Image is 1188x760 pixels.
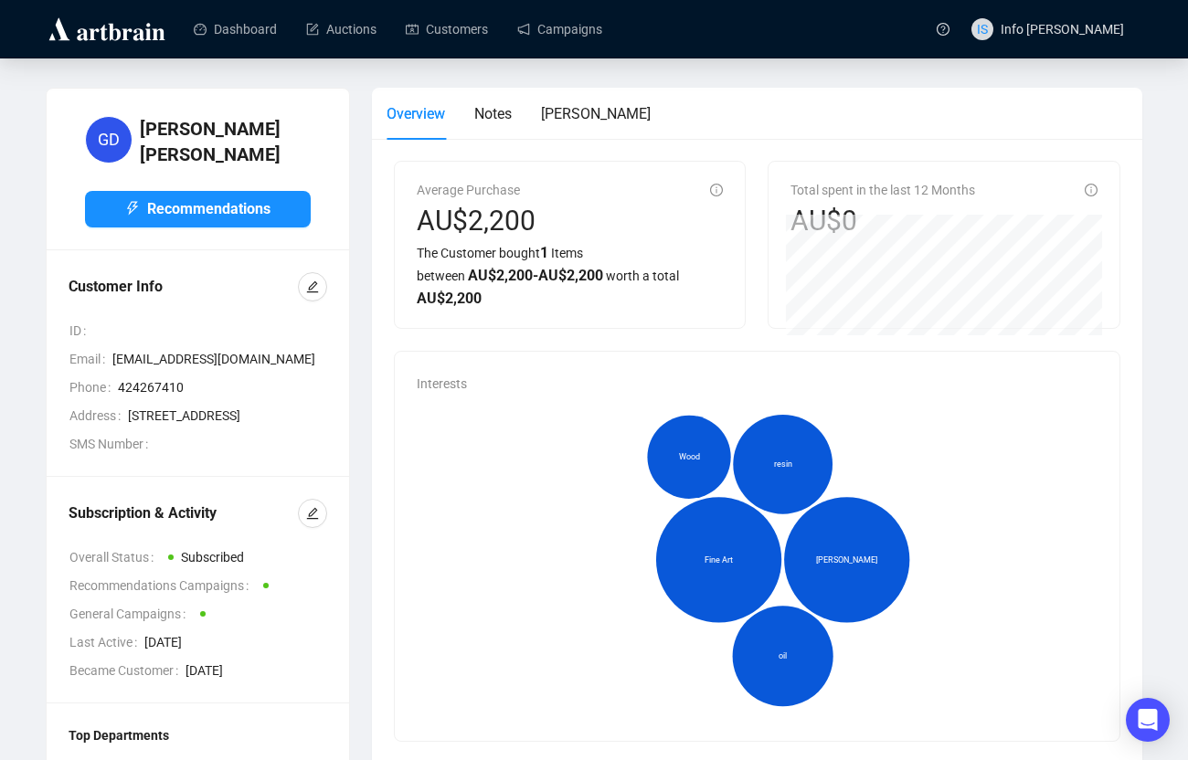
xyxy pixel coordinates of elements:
[790,183,975,197] span: Total spent in the last 12 Months
[69,502,298,524] div: Subscription & Activity
[1126,698,1170,742] div: Open Intercom Messenger
[417,241,723,310] div: The Customer bought Items between worth a total
[790,204,975,238] div: AU$0
[69,377,118,397] span: Phone
[98,127,120,153] span: GD
[181,550,244,565] span: Subscribed
[69,434,155,454] span: SMS Number
[306,507,319,520] span: edit
[417,290,482,307] span: AU$ 2,200
[779,649,787,662] span: oil
[306,280,319,293] span: edit
[69,406,128,426] span: Address
[125,201,140,216] span: thunderbolt
[69,725,327,745] div: Top Departments
[937,23,949,36] span: question-circle
[977,19,988,39] span: IS
[69,575,256,596] span: Recommendations Campaigns
[194,5,277,53] a: Dashboard
[679,450,700,463] span: Wood
[69,349,112,369] span: Email
[112,349,327,369] span: [EMAIL_ADDRESS][DOMAIN_NAME]
[118,377,327,397] span: 424267410
[144,632,327,652] span: [DATE]
[69,632,144,652] span: Last Active
[85,191,311,227] button: Recommendations
[69,321,93,341] span: ID
[816,554,877,566] span: [PERSON_NAME]
[1001,22,1124,37] span: Info [PERSON_NAME]
[69,660,186,681] span: Became Customer
[710,184,723,196] span: info-circle
[186,660,327,681] span: [DATE]
[147,197,270,220] span: Recommendations
[406,5,488,53] a: Customers
[474,105,512,122] span: Notes
[46,15,168,44] img: logo
[774,458,792,470] span: resin
[128,406,327,426] span: [STREET_ADDRESS]
[517,5,602,53] a: Campaigns
[387,105,445,122] span: Overview
[140,116,311,167] h4: [PERSON_NAME] [PERSON_NAME]
[69,547,161,567] span: Overall Status
[417,376,467,391] span: Interests
[540,244,548,261] span: 1
[69,276,298,298] div: Customer Info
[1085,184,1098,196] span: info-circle
[417,204,536,238] div: AU$2,200
[705,554,733,566] span: Fine Art
[417,183,520,197] span: Average Purchase
[306,5,377,53] a: Auctions
[468,267,603,284] span: AU$ 2,200 - AU$ 2,200
[541,105,651,122] span: [PERSON_NAME]
[69,604,193,624] span: General Campaigns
